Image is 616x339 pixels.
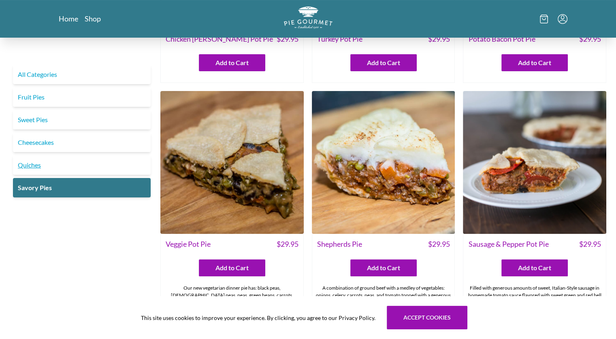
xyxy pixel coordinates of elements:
span: Chicken [PERSON_NAME] Pot Pie [166,34,273,44]
span: $ 29.95 [428,34,450,44]
button: Add to Cart [350,54,417,71]
button: Add to Cart [350,259,417,276]
span: Add to Cart [518,58,551,68]
div: Filled with generous amounts of sweet, Italian-Style sausage in homemade tomato sauce flavored wi... [463,281,606,324]
span: Shepherds Pie [317,239,362,250]
a: All Categories [13,65,151,84]
span: Potato Bacon Pot Pie [468,34,535,44]
a: Savory Pies [13,178,151,197]
span: Add to Cart [215,263,249,273]
button: Add to Cart [199,54,265,71]
span: Turkey Pot Pie [317,34,362,44]
button: Accept cookies [387,306,467,329]
a: Quiches [13,155,151,175]
a: Home [59,14,78,23]
span: $ 29.95 [579,34,601,44]
div: Our new vegetarian dinner pie has: black peas, [DEMOGRAPHIC_DATA] peas, peas, green beans, carrot... [161,281,303,324]
span: Add to Cart [367,263,400,273]
button: Menu [558,14,567,24]
img: Sausage & Pepper Pot Pie [463,91,606,234]
span: Add to Cart [215,58,249,68]
div: A combination of ground beef with a medley of vegetables: onions, celery, carrots, peas, and toma... [312,281,455,331]
a: Logo [284,6,333,31]
img: Shepherds Pie [312,91,455,234]
a: Sweet Pies [13,110,151,129]
span: This site uses cookies to improve your experience. By clicking, you agree to our Privacy Policy. [141,314,375,322]
button: Add to Cart [501,259,568,276]
span: $ 29.95 [277,239,298,250]
img: Veggie Pot Pie [160,91,304,234]
span: $ 29.95 [428,239,450,250]
span: Sausage & Pepper Pot Pie [468,239,548,250]
span: Add to Cart [367,58,400,68]
img: logo [284,6,333,29]
span: Veggie Pot Pie [166,239,211,250]
span: $ 29.95 [277,34,298,44]
button: Add to Cart [501,54,568,71]
button: Add to Cart [199,259,265,276]
span: $ 29.95 [579,239,601,250]
a: Fruit Pies [13,87,151,107]
a: Cheesecakes [13,133,151,152]
a: Shop [85,14,101,23]
span: Add to Cart [518,263,551,273]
